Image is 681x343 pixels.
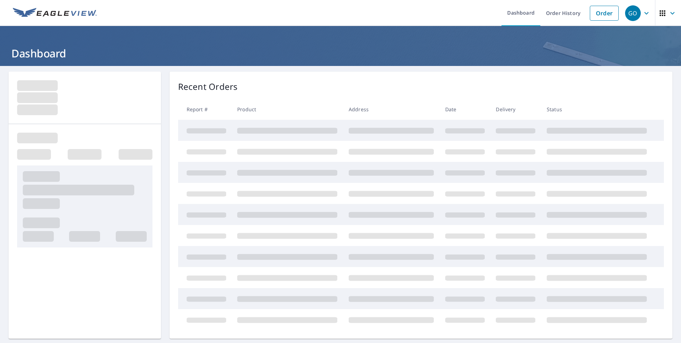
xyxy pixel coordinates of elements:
th: Status [541,99,653,120]
th: Address [343,99,440,120]
th: Report # [178,99,232,120]
img: EV Logo [13,8,97,19]
h1: Dashboard [9,46,672,61]
th: Date [440,99,490,120]
th: Delivery [490,99,541,120]
th: Product [232,99,343,120]
p: Recent Orders [178,80,238,93]
a: Order [590,6,619,21]
div: GO [625,5,641,21]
